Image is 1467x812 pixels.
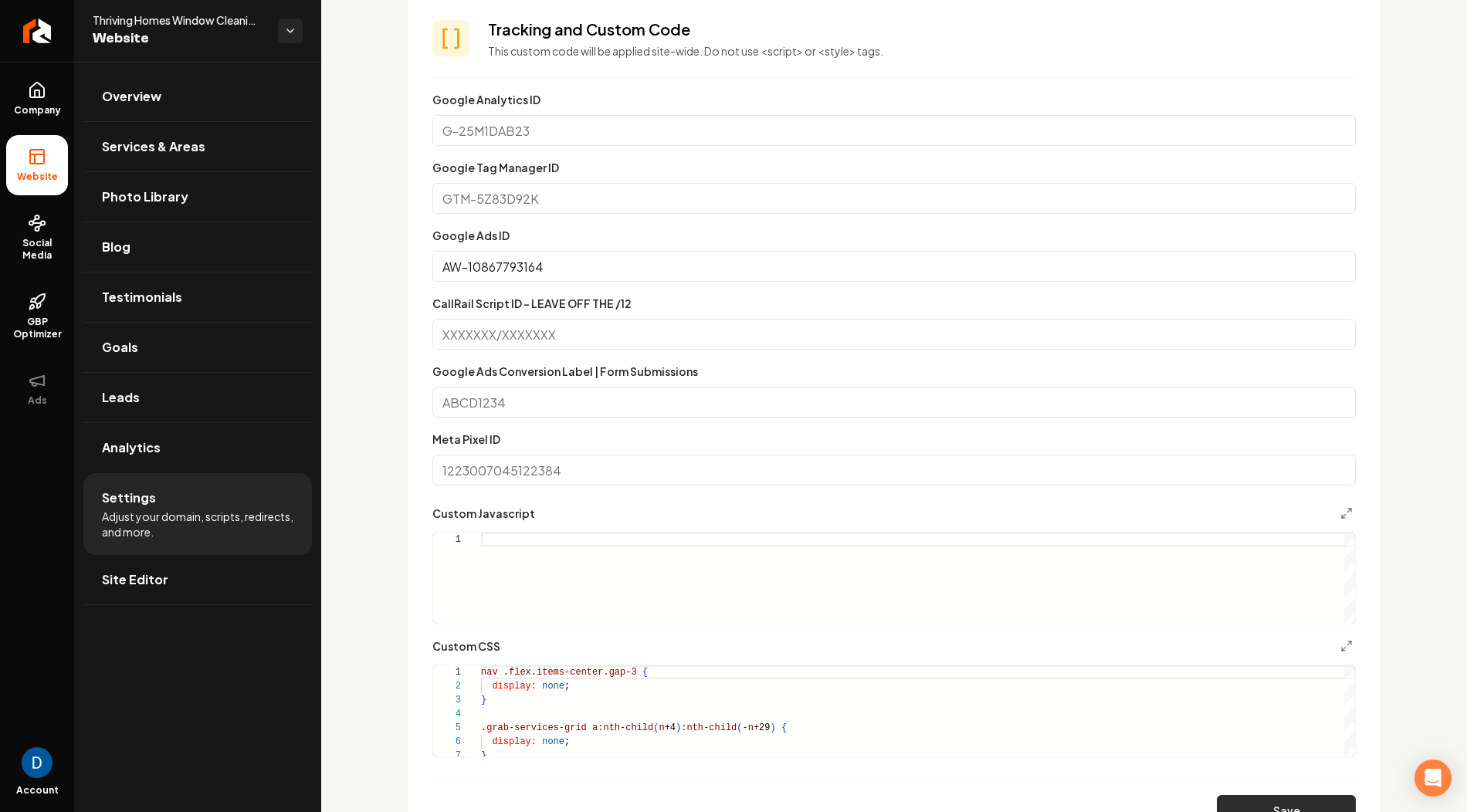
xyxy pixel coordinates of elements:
[432,296,632,310] label: CallRail Script ID - LEAVE OFF THE /12
[481,667,498,678] span: nav
[433,665,461,679] div: 1
[742,722,753,733] span: -n
[432,228,510,242] label: Google Ads ID
[6,316,68,340] span: GBP Optimizer
[432,115,1356,146] input: G-25M1DAB23
[102,87,161,106] span: Overview
[432,93,540,107] label: Google Analytics ID
[754,722,771,733] span: +29
[433,735,461,749] div: 6
[433,721,461,735] div: 5
[432,641,500,651] label: Custom CSS
[83,222,312,272] a: Blog
[83,72,312,121] a: Overview
[503,667,637,678] span: .flex.items-center.gap-3
[102,570,168,589] span: Site Editor
[93,12,266,28] span: Thriving Homes Window Cleaning [GEOGRAPHIC_DATA]
[22,394,53,407] span: Ads
[102,489,156,507] span: Settings
[481,722,587,733] span: .grab-services-grid
[102,438,161,457] span: Analytics
[93,28,266,49] span: Website
[542,681,564,692] span: none
[564,736,570,747] span: ;
[642,667,648,678] span: {
[432,319,1356,350] input: XXXXXXX/XXXXXXX
[432,251,1356,282] input: AW-1234567890
[6,280,68,353] a: GBP Optimizer
[665,722,676,733] span: +4
[102,288,182,306] span: Testimonials
[83,122,312,171] a: Services & Areas
[6,201,68,274] a: Social Media
[592,722,653,733] span: a:nth-child
[102,238,130,256] span: Blog
[481,695,486,705] span: }
[6,359,68,419] button: Ads
[102,509,293,540] span: Adjust your domain, scripts, redirects, and more.
[1414,760,1452,797] div: Open Intercom Messenger
[488,19,1356,40] h3: Tracking and Custom Code
[83,272,312,322] a: Testimonials
[432,432,500,446] label: Meta Pixel ID
[432,387,1356,418] input: ABCD1234
[564,681,570,692] span: ;
[781,722,787,733] span: {
[16,784,59,797] span: Account
[83,373,312,422] a: Leads
[432,161,559,174] label: Google Tag Manager ID
[83,423,312,472] a: Analytics
[22,747,53,778] img: David Rice
[676,722,681,733] span: )
[433,707,461,721] div: 4
[11,171,64,183] span: Website
[481,750,486,761] span: }
[681,722,737,733] span: :nth-child
[8,104,67,117] span: Company
[102,137,205,156] span: Services & Areas
[433,679,461,693] div: 2
[102,188,188,206] span: Photo Library
[432,508,535,519] label: Custom Javascript
[22,747,53,778] button: Open user button
[6,69,68,129] a: Company
[83,555,312,604] a: Site Editor
[432,183,1356,214] input: GTM-5Z83D92K
[102,388,140,407] span: Leads
[492,736,537,747] span: display:
[488,43,1356,59] p: This custom code will be applied site-wide. Do not use <script> or <style> tags.
[433,533,461,546] div: 1
[659,722,664,733] span: n
[83,323,312,372] a: Goals
[83,172,312,222] a: Photo Library
[432,364,698,378] label: Google Ads Conversion Label | Form Submissions
[737,722,742,733] span: (
[102,338,138,357] span: Goals
[433,749,461,763] div: 7
[6,237,68,262] span: Social Media
[23,19,52,43] img: Rebolt Logo
[653,722,659,733] span: (
[771,722,776,733] span: )
[433,693,461,707] div: 3
[542,736,564,747] span: none
[432,455,1356,486] input: 1223007045122384
[492,681,537,692] span: display:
